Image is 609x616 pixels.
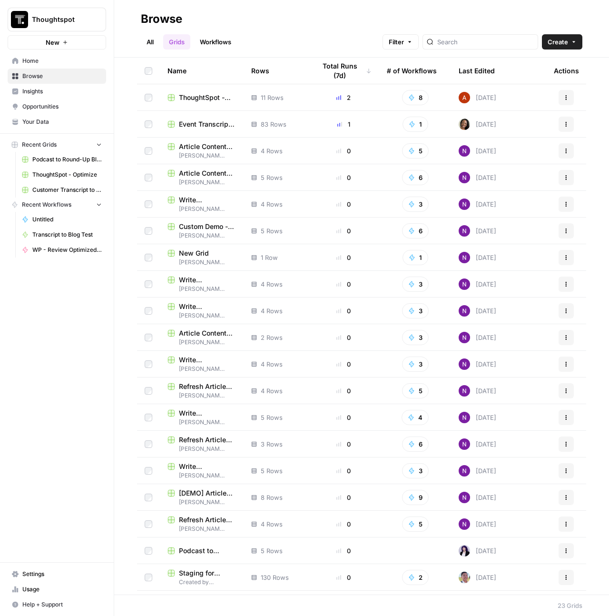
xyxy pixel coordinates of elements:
span: [DEMO] Article Creation Grid [179,488,236,498]
div: 0 [315,279,372,289]
div: [DATE] [459,465,496,477]
button: Recent Grids [8,138,106,152]
div: [DATE] [459,199,496,210]
div: [DATE] [459,119,496,130]
div: 2 [315,93,372,102]
button: 3 [402,197,429,212]
img: Thoughtspot Logo [11,11,28,28]
span: Recent Grids [22,140,57,149]
span: Write Informational Articles [179,275,236,285]
span: [PERSON_NAME] Initial Testing [167,391,236,400]
div: [DATE] [459,278,496,290]
div: Browse [141,11,182,27]
span: [PERSON_NAME] Initial Testing [167,525,236,533]
div: 23 Grids [558,601,582,610]
img: kedmmdess6i2jj5txyq6cw0yj4oc [459,492,470,503]
div: [DATE] [459,305,496,317]
span: 8 Rows [261,493,283,502]
img: kedmmdess6i2jj5txyq6cw0yj4oc [459,199,470,210]
div: Actions [554,58,579,84]
span: Article Content Refresh [179,328,236,338]
div: # of Workflows [387,58,437,84]
button: 6 [402,170,429,185]
a: Usage [8,582,106,597]
button: 5 [402,517,429,532]
img: 45vthw7woipmmhy3ic8cm8f1wvlo [459,119,470,130]
a: Event Transcript to Blog [167,119,236,129]
span: [PERSON_NAME] Initial Testing [167,338,236,347]
a: WP - Review Optimized Article [18,242,106,258]
span: Recent Workflows [22,200,71,209]
button: 9 [402,490,429,505]
img: kedmmdess6i2jj5txyq6cw0yj4oc [459,412,470,423]
span: WP - Review Optimized Article [32,246,102,254]
div: [DATE] [459,492,496,503]
button: 1 [403,250,428,265]
span: Home [22,57,102,65]
div: Total Runs (7d) [315,58,372,84]
div: 0 [315,413,372,422]
div: 0 [315,333,372,342]
a: [DEMO] Article Creation Grid[PERSON_NAME] Initial Testing [167,488,236,507]
div: 0 [315,466,372,476]
a: Staging for Knowledge BaseCreated by AirOps [167,568,236,586]
span: Refresh Article Content [179,515,236,525]
span: Staging for Knowledge Base [179,568,236,578]
a: Write Informational Article[PERSON_NAME] Initial Testing [167,195,236,213]
span: [PERSON_NAME] Initial Testing [167,311,236,320]
span: ThoughtSpot - Optimize [32,170,102,179]
div: 0 [315,386,372,396]
span: Podcast to Round-Up Blog [179,546,236,556]
a: Refresh Article Content[PERSON_NAME] Initial Testing [167,382,236,400]
div: 0 [315,439,372,449]
button: Recent Workflows [8,198,106,212]
span: ThoughtSpot - New [179,93,236,102]
div: 0 [315,573,372,582]
div: 0 [315,146,372,156]
div: [DATE] [459,252,496,263]
a: Write Informational Article[PERSON_NAME] Initial Testing [167,355,236,373]
img: kedmmdess6i2jj5txyq6cw0yj4oc [459,465,470,477]
a: Settings [8,566,106,582]
div: [DATE] [459,518,496,530]
button: 3 [402,357,429,372]
div: [DATE] [459,145,496,157]
div: 0 [315,253,372,262]
span: 83 Rows [261,119,286,129]
div: [DATE] [459,572,496,583]
img: kedmmdess6i2jj5txyq6cw0yj4oc [459,385,470,397]
img: kedmmdess6i2jj5txyq6cw0yj4oc [459,145,470,157]
div: 0 [315,199,372,209]
a: Workflows [194,34,237,50]
div: Name [167,58,236,84]
div: [DATE] [459,545,496,556]
div: [DATE] [459,412,496,423]
span: [PERSON_NAME] Initial Testing [167,418,236,427]
img: tzasfqpy46zz9dbmxk44r2ls5vap [459,545,470,556]
a: Insights [8,84,106,99]
span: Settings [22,570,102,578]
a: Podcast to Round-Up Blog [167,546,236,556]
span: Filter [389,37,404,47]
span: Article Content Refresh [179,169,236,178]
button: 3 [402,277,429,292]
span: Write Informational Article [179,355,236,365]
a: Article Content Refresh[PERSON_NAME] Initial Testing [167,328,236,347]
a: ThoughtSpot - Optimize [18,167,106,182]
a: Transcript to Blog Test [18,227,106,242]
span: 5 Rows [261,173,283,182]
img: vrq4y4cr1c7o18g7bic8abpwgxlg [459,92,470,103]
span: Custom Demo - Hyperbound [179,222,236,231]
a: Opportunities [8,99,106,114]
button: 6 [402,223,429,238]
img: kedmmdess6i2jj5txyq6cw0yj4oc [459,225,470,237]
a: Your Data [8,114,106,129]
img: kedmmdess6i2jj5txyq6cw0yj4oc [459,518,470,530]
img: 99f2gcj60tl1tjps57nny4cf0tt1 [459,572,470,583]
span: 4 Rows [261,306,283,316]
div: 0 [315,519,372,529]
div: 0 [315,306,372,316]
img: kedmmdess6i2jj5txyq6cw0yj4oc [459,172,470,183]
a: Article Content Refresh[PERSON_NAME] Initial Testing [167,169,236,187]
a: All [141,34,159,50]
